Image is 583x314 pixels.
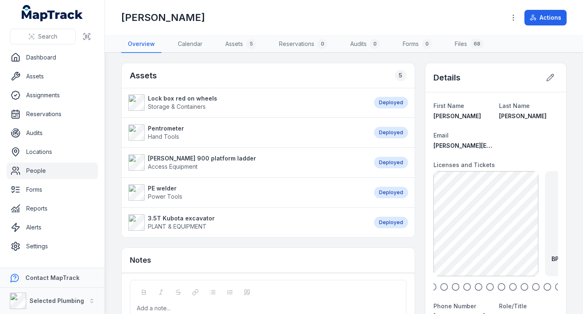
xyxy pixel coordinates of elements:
[7,125,98,141] a: Audits
[422,39,432,49] div: 0
[374,157,408,168] div: Deployed
[130,254,151,266] h3: Notes
[128,184,366,201] a: PE welderPower Tools
[396,36,438,53] a: Forms0
[433,303,476,309] span: Phone Number
[148,94,217,103] strong: Lock box red on wheels
[433,72,461,83] h2: Details
[433,102,464,109] span: First Name
[433,132,449,139] span: Email
[318,39,327,49] div: 0
[219,36,263,53] a: Assets5
[499,112,547,119] span: [PERSON_NAME]
[7,181,98,198] a: Forms
[148,223,206,230] span: PLANT & EQUIPMENT
[344,36,386,53] a: Audits0
[374,127,408,138] div: Deployed
[148,133,179,140] span: Hand Tools
[395,70,406,81] div: 5
[148,103,206,110] span: Storage & Containers
[7,87,98,103] a: Assignments
[7,238,98,254] a: Settings
[374,187,408,198] div: Deployed
[171,36,209,53] a: Calendar
[7,68,98,85] a: Assets
[499,303,527,309] span: Role/Title
[7,49,98,66] a: Dashboard
[25,274,79,281] strong: Contact MapTrack
[148,154,256,163] strong: [PERSON_NAME] 900 platform ladder
[7,200,98,217] a: Reports
[121,36,161,53] a: Overview
[130,70,157,81] h2: Assets
[524,10,567,25] button: Actions
[374,217,408,228] div: Deployed
[128,124,366,141] a: PentrometerHand Tools
[148,163,197,170] span: Access Equipment
[148,124,184,133] strong: Pentrometer
[128,214,366,231] a: 3.5T Kubota excavatorPLANT & EQUIPMENT
[7,163,98,179] a: People
[272,36,334,53] a: Reservations0
[7,219,98,236] a: Alerts
[29,297,84,304] strong: Selected Plumbing
[148,214,215,222] strong: 3.5T Kubota excavator
[22,5,83,21] a: MapTrack
[433,161,495,168] span: Licenses and Tickets
[128,94,366,111] a: Lock box red on wheelsStorage & Containers
[499,102,530,109] span: Last Name
[433,112,481,119] span: [PERSON_NAME]
[433,142,580,149] span: [PERSON_NAME][EMAIL_ADDRESS][DOMAIN_NAME]
[7,106,98,122] a: Reservations
[470,39,483,49] div: 68
[148,193,182,200] span: Power Tools
[10,29,76,44] button: Search
[38,32,57,41] span: Search
[128,154,366,171] a: [PERSON_NAME] 900 platform ladderAccess Equipment
[7,144,98,160] a: Locations
[374,97,408,108] div: Deployed
[121,11,205,24] h1: [PERSON_NAME]
[370,39,380,49] div: 0
[148,184,182,193] strong: PE welder
[246,39,256,49] div: 5
[448,36,490,53] a: Files68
